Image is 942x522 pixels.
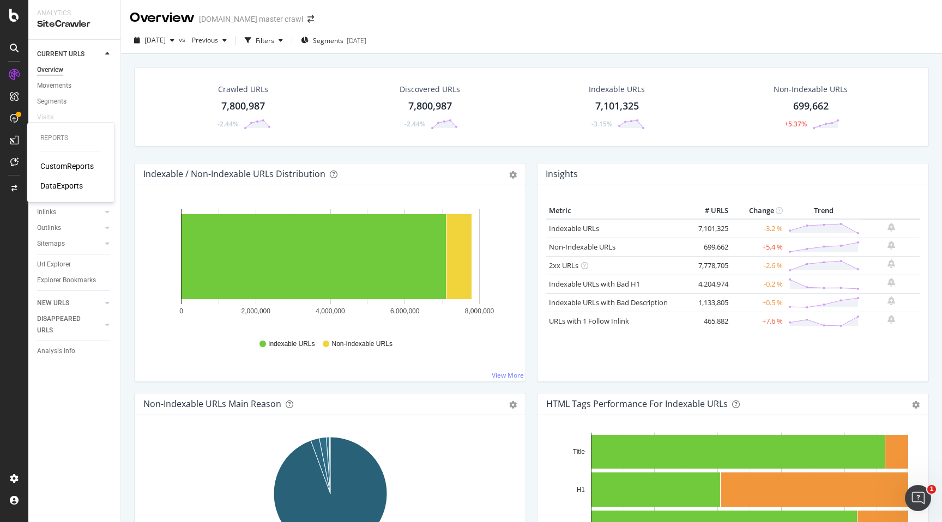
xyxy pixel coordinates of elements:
div: bell-plus [887,241,895,250]
td: 1,133,805 [687,293,731,312]
a: URLs with 1 Follow Inlink [549,316,629,326]
div: Analytics [37,9,112,18]
text: 4,000,000 [316,307,345,315]
th: Change [731,203,786,219]
div: gear [509,401,517,409]
div: -2.44% [404,119,425,129]
a: Indexable URLs [549,223,599,233]
td: -2.6 % [731,256,786,275]
div: Sitemaps [37,238,65,250]
a: Outlinks [37,222,102,234]
a: Overview [37,64,113,76]
div: Crawled URLs [218,84,268,95]
td: -3.2 % [731,219,786,238]
a: Analysis Info [37,345,113,357]
span: Non-Indexable URLs [331,339,392,349]
text: 0 [179,307,183,315]
th: Trend [786,203,862,219]
a: NEW URLS [37,298,102,309]
a: CURRENT URLS [37,48,102,60]
a: DataExports [40,180,83,191]
span: Indexable URLs [268,339,315,349]
a: CustomReports [40,161,94,172]
a: Sitemaps [37,238,102,250]
div: 699,662 [793,99,829,113]
div: [DATE] [347,36,366,45]
a: Visits [37,112,64,123]
div: Non-Indexable URLs Main Reason [143,398,281,409]
a: Indexable URLs with Bad H1 [549,279,640,289]
td: 4,204,974 [687,275,731,293]
button: Previous [188,32,231,49]
span: vs [179,35,188,44]
div: -3.15% [591,119,612,129]
div: bell-plus [887,315,895,324]
text: 6,000,000 [390,307,420,315]
div: bell-plus [887,278,895,287]
div: Non-Indexable URLs [774,84,848,95]
div: Url Explorer [37,259,71,270]
text: Title [573,448,585,456]
button: Segments[DATE] [297,32,371,49]
div: 7,101,325 [595,99,639,113]
span: Segments [313,36,343,45]
a: Non-Indexable URLs [549,242,615,252]
div: Reports [40,133,101,143]
div: CURRENT URLS [37,48,84,60]
text: 8,000,000 [465,307,494,315]
th: Metric [546,203,687,219]
span: 2025 Sep. 22nd [144,35,166,45]
div: Overview [37,64,63,76]
a: Segments [37,96,113,107]
div: Discovered URLs [400,84,460,95]
div: Segments [37,96,67,107]
button: [DATE] [130,32,179,49]
div: Explorer Bookmarks [37,275,96,286]
div: Outlinks [37,222,61,234]
div: [DOMAIN_NAME] master crawl [199,14,303,25]
a: DISAPPEARED URLS [37,313,102,336]
div: HTML Tags Performance for Indexable URLs [546,398,728,409]
div: +5.37% [784,119,807,129]
a: Movements [37,80,113,92]
div: NEW URLS [37,298,69,309]
td: +5.4 % [731,238,786,256]
div: Indexable / Non-Indexable URLs Distribution [143,168,325,179]
svg: A chart. [143,203,517,329]
div: Overview [130,9,195,27]
div: 7,800,987 [221,99,265,113]
span: 1 [927,485,936,494]
div: Movements [37,80,71,92]
div: -2.44% [218,119,238,129]
div: Indexable URLs [589,84,645,95]
td: +0.5 % [731,293,786,312]
div: gear [912,401,920,409]
td: 699,662 [687,238,731,256]
a: Indexable URLs with Bad Description [549,298,668,307]
td: 7,778,705 [687,256,731,275]
td: 7,101,325 [687,219,731,238]
div: bell-plus [887,259,895,268]
div: DISAPPEARED URLS [37,313,92,336]
span: Previous [188,35,218,45]
div: bell-plus [887,296,895,305]
text: H1 [577,486,585,494]
a: Inlinks [37,207,102,218]
a: 2xx URLs [549,260,578,270]
iframe: Intercom live chat [905,485,931,511]
a: Url Explorer [37,259,113,270]
div: 7,800,987 [408,99,452,113]
div: bell-plus [887,223,895,232]
a: Explorer Bookmarks [37,275,113,286]
div: Visits [37,112,53,123]
div: Filters [256,36,274,45]
div: arrow-right-arrow-left [307,15,314,23]
h4: Insights [546,167,578,181]
th: # URLS [687,203,731,219]
div: Analysis Info [37,345,75,357]
td: -0.2 % [731,275,786,293]
td: 465,882 [687,312,731,330]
